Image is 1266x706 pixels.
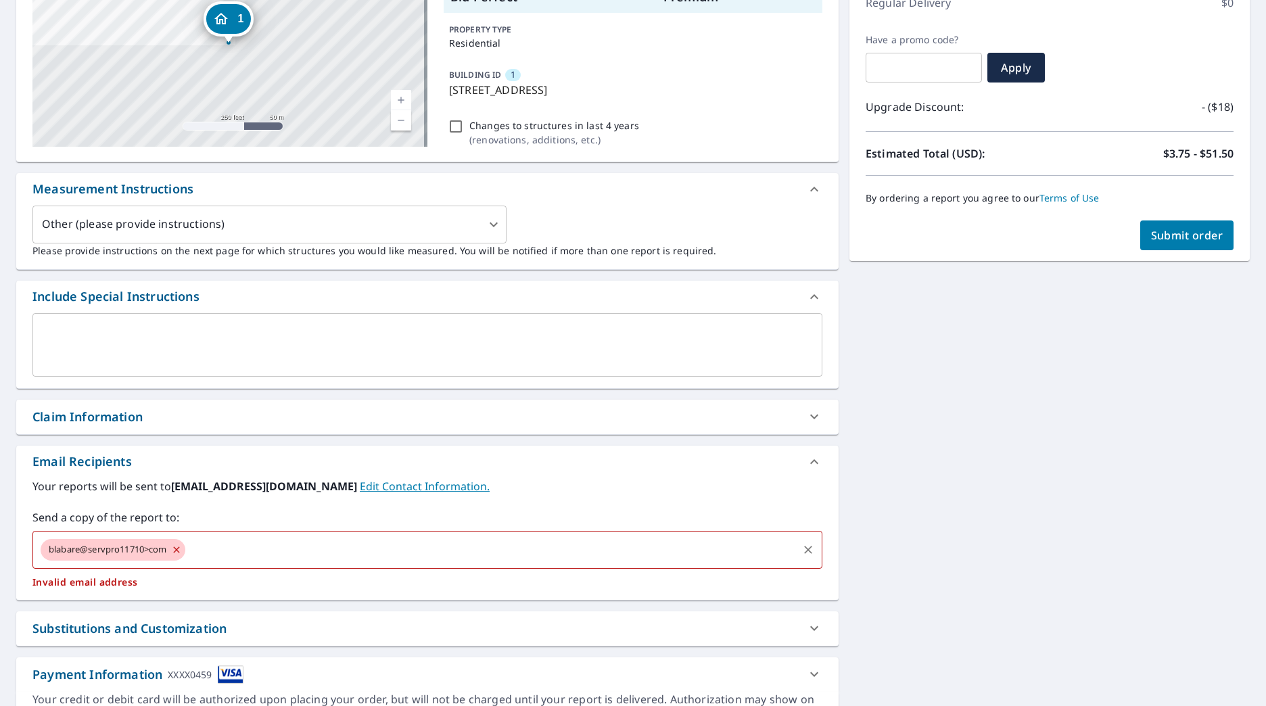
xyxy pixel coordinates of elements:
p: - ($18) [1202,99,1234,115]
p: BUILDING ID [449,69,501,80]
div: Payment Information [32,665,243,684]
p: PROPERTY TYPE [449,24,817,36]
div: Other (please provide instructions) [32,206,507,243]
span: 1 [511,68,515,81]
button: Submit order [1140,220,1234,250]
div: Substitutions and Customization [16,611,839,646]
div: Email Recipients [32,452,132,471]
b: [EMAIL_ADDRESS][DOMAIN_NAME] [171,479,360,494]
p: $3.75 - $51.50 [1163,145,1234,162]
span: Apply [998,60,1034,75]
p: By ordering a report you agree to our [866,192,1234,204]
div: Payment InformationXXXX0459cardImage [16,657,839,692]
a: Terms of Use [1039,191,1100,204]
div: Measurement Instructions [16,173,839,206]
label: Your reports will be sent to [32,478,822,494]
label: Send a copy of the report to: [32,509,822,525]
p: Changes to structures in last 4 years [469,118,639,133]
p: Invalid email address [32,576,822,588]
div: Dropped pin, building 1, Residential property, 808 Crestwood Ct Spring Valley, MN 55975 [203,1,253,43]
p: [STREET_ADDRESS] [449,82,817,98]
p: Please provide instructions on the next page for which structures you would like measured. You wi... [32,243,822,258]
span: Submit order [1151,228,1223,243]
p: ( renovations, additions, etc. ) [469,133,639,147]
button: Clear [799,540,818,559]
span: 1 [237,14,243,24]
div: blabare@servpro11710>com [41,539,185,561]
div: Measurement Instructions [32,180,193,198]
a: Current Level 17, Zoom Out [391,110,411,131]
img: cardImage [218,665,243,684]
button: Apply [987,53,1045,83]
div: XXXX0459 [168,665,212,684]
div: Email Recipients [16,446,839,478]
p: Estimated Total (USD): [866,145,1050,162]
div: Include Special Instructions [32,287,200,306]
a: EditContactInfo [360,479,490,494]
div: Claim Information [32,408,143,426]
label: Have a promo code? [866,34,982,46]
span: blabare@servpro11710>com [41,543,175,556]
div: Substitutions and Customization [32,619,227,638]
div: Claim Information [16,400,839,434]
p: Upgrade Discount: [866,99,1050,115]
a: Current Level 17, Zoom In [391,90,411,110]
div: Include Special Instructions [16,281,839,313]
p: Residential [449,36,817,50]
